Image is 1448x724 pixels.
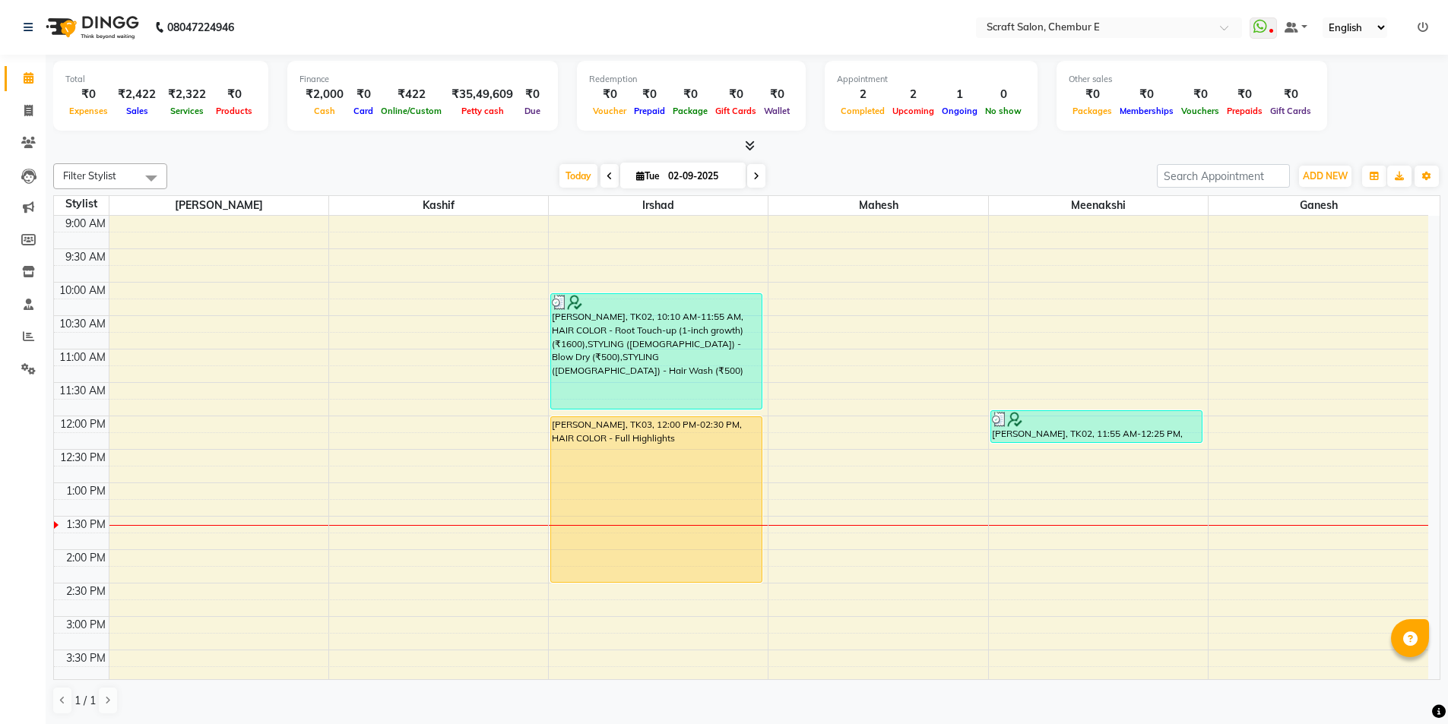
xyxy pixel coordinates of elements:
[63,650,109,666] div: 3:30 PM
[1177,106,1223,116] span: Vouchers
[63,583,109,599] div: 2:30 PM
[1266,86,1315,103] div: ₹0
[1223,86,1266,103] div: ₹0
[1116,106,1177,116] span: Memberships
[981,106,1025,116] span: No show
[1209,196,1428,215] span: Ganesh
[551,417,762,582] div: [PERSON_NAME], TK03, 12:00 PM-02:30 PM, HAIR COLOR - Full Highlights
[669,86,711,103] div: ₹0
[458,106,508,116] span: Petty cash
[112,86,162,103] div: ₹2,422
[57,450,109,466] div: 12:30 PM
[65,106,112,116] span: Expenses
[166,106,208,116] span: Services
[162,86,212,103] div: ₹2,322
[837,73,1025,86] div: Appointment
[711,106,760,116] span: Gift Cards
[63,517,109,533] div: 1:30 PM
[630,106,669,116] span: Prepaid
[1384,663,1433,709] iframe: chat widget
[768,196,987,215] span: Mahesh
[350,106,377,116] span: Card
[760,86,794,103] div: ₹0
[589,73,794,86] div: Redemption
[989,196,1208,215] span: Meenakshi
[63,169,116,182] span: Filter Stylist
[1223,106,1266,116] span: Prepaids
[1157,164,1290,188] input: Search Appointment
[1069,86,1116,103] div: ₹0
[57,416,109,432] div: 12:00 PM
[310,106,339,116] span: Cash
[54,196,109,212] div: Stylist
[1116,86,1177,103] div: ₹0
[74,693,96,709] span: 1 / 1
[1303,170,1348,182] span: ADD NEW
[669,106,711,116] span: Package
[63,550,109,566] div: 2:00 PM
[167,6,234,49] b: 08047224946
[889,106,938,116] span: Upcoming
[938,106,981,116] span: Ongoing
[664,165,740,188] input: 2025-09-02
[938,86,981,103] div: 1
[299,73,546,86] div: Finance
[549,196,768,215] span: Irshad
[589,106,630,116] span: Voucher
[521,106,544,116] span: Due
[63,617,109,633] div: 3:00 PM
[56,383,109,399] div: 11:30 AM
[630,86,669,103] div: ₹0
[62,216,109,232] div: 9:00 AM
[62,249,109,265] div: 9:30 AM
[1266,106,1315,116] span: Gift Cards
[711,86,760,103] div: ₹0
[519,86,546,103] div: ₹0
[122,106,152,116] span: Sales
[109,196,328,215] span: [PERSON_NAME]
[350,86,377,103] div: ₹0
[991,411,1202,442] div: [PERSON_NAME], TK02, 11:55 AM-12:25 PM, THREADING - Eyebrows (₹80),THREADING - Upper lip (₹80)
[889,86,938,103] div: 2
[56,316,109,332] div: 10:30 AM
[551,294,762,409] div: [PERSON_NAME], TK02, 10:10 AM-11:55 AM, HAIR COLOR - Root Touch-up (1-inch growth) (₹1600),STYLIN...
[760,106,794,116] span: Wallet
[559,164,597,188] span: Today
[1069,73,1315,86] div: Other sales
[837,86,889,103] div: 2
[63,483,109,499] div: 1:00 PM
[589,86,630,103] div: ₹0
[56,283,109,299] div: 10:00 AM
[1177,86,1223,103] div: ₹0
[299,86,350,103] div: ₹2,000
[212,86,256,103] div: ₹0
[1069,106,1116,116] span: Packages
[65,86,112,103] div: ₹0
[445,86,519,103] div: ₹35,49,609
[65,73,256,86] div: Total
[377,86,445,103] div: ₹422
[377,106,445,116] span: Online/Custom
[981,86,1025,103] div: 0
[837,106,889,116] span: Completed
[39,6,143,49] img: logo
[632,170,664,182] span: Tue
[56,349,109,365] div: 11:00 AM
[1299,166,1351,187] button: ADD NEW
[212,106,256,116] span: Products
[329,196,548,215] span: Kashif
